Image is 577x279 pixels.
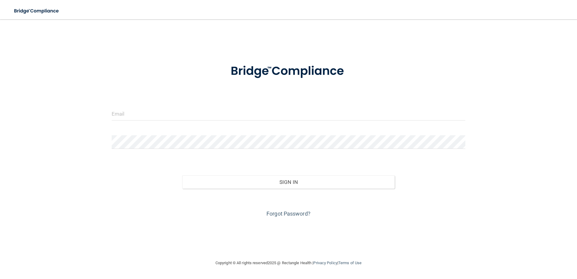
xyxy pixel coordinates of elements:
[9,5,65,17] img: bridge_compliance_login_screen.278c3ca4.svg
[313,261,337,265] a: Privacy Policy
[338,261,362,265] a: Terms of Use
[182,175,395,189] button: Sign In
[178,253,399,273] div: Copyright © All rights reserved 2025 @ Rectangle Health | |
[218,56,359,87] img: bridge_compliance_login_screen.278c3ca4.svg
[266,210,311,217] a: Forgot Password?
[112,107,466,120] input: Email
